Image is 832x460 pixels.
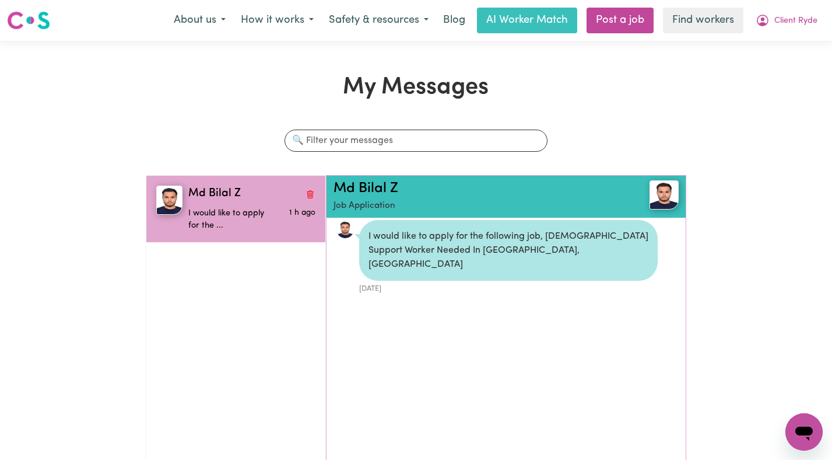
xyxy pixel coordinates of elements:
span: Md Bilal Z [188,186,241,203]
a: Md Bilal Z [621,180,679,210]
span: Client Ryde [774,15,817,27]
img: Careseekers logo [7,10,50,31]
a: View Md Bilal Z's profile [336,220,354,239]
div: [DATE] [359,281,658,294]
a: AI Worker Match [477,8,577,33]
button: About us [166,8,233,33]
img: Md Bilal Z [156,186,183,215]
h1: My Messages [146,74,686,102]
p: Job Application [333,200,622,213]
button: Md Bilal ZMd Bilal ZDelete conversationI would like to apply for the ...Message sent on September... [146,176,325,242]
button: Delete conversation [305,186,315,201]
button: How it works [233,8,321,33]
a: Find workers [663,8,743,33]
a: Careseekers logo [7,7,50,34]
a: Md Bilal Z [333,182,398,196]
button: My Account [748,8,825,33]
iframe: Button to launch messaging window [785,413,823,451]
a: Blog [436,8,472,33]
img: 29FA2EF9F38D42EFF676F524D9494E5D_avatar_blob [336,220,354,239]
span: Message sent on September 2, 2025 [289,209,315,217]
button: Safety & resources [321,8,436,33]
div: I would like to apply for the following job, [DEMOGRAPHIC_DATA] Support Worker Needed In [GEOGRAP... [359,220,658,281]
a: Post a job [587,8,654,33]
input: 🔍 Filter your messages [285,130,548,152]
img: View Md Bilal Z's profile [650,180,679,210]
p: I would like to apply for the ... [188,207,273,232]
